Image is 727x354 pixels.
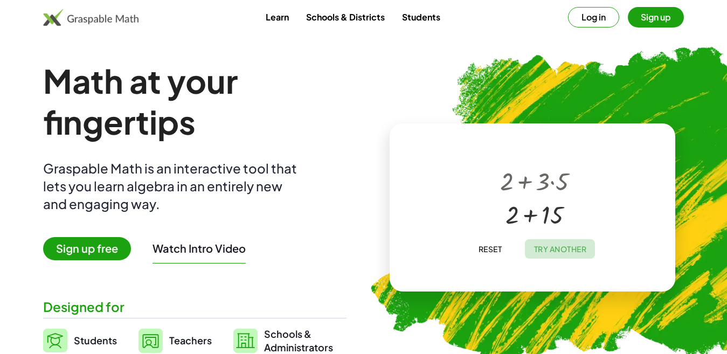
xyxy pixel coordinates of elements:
span: Students [74,334,117,346]
span: Sign up free [43,237,131,260]
img: svg%3e [43,329,67,352]
button: Reset [469,239,510,259]
a: Schools & Districts [297,7,393,27]
h1: Math at your fingertips [43,60,347,142]
button: Log in [568,7,619,27]
a: Students [43,327,117,354]
span: Schools & Administrators [264,327,333,354]
span: Reset [478,244,502,254]
a: Learn [257,7,297,27]
a: Schools &Administrators [233,327,333,354]
a: Students [393,7,449,27]
img: svg%3e [139,329,163,353]
a: Teachers [139,327,212,354]
span: Try Another [534,244,586,254]
button: Sign up [628,7,684,27]
div: Designed for [43,298,347,316]
img: svg%3e [233,329,258,353]
button: Watch Intro Video [153,241,246,255]
span: Teachers [169,334,212,346]
button: Try Another [525,239,595,259]
div: Graspable Math is an interactive tool that lets you learn algebra in an entirely new and engaging... [43,159,302,213]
